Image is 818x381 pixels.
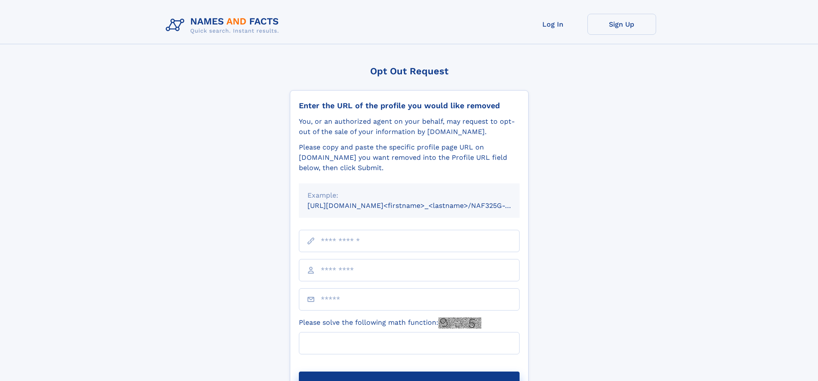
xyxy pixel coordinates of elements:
[299,101,520,110] div: Enter the URL of the profile you would like removed
[307,190,511,201] div: Example:
[299,142,520,173] div: Please copy and paste the specific profile page URL on [DOMAIN_NAME] you want removed into the Pr...
[299,317,481,329] label: Please solve the following math function:
[519,14,587,35] a: Log In
[162,14,286,37] img: Logo Names and Facts
[307,201,536,210] small: [URL][DOMAIN_NAME]<firstname>_<lastname>/NAF325G-xxxxxxxx
[290,66,529,76] div: Opt Out Request
[299,116,520,137] div: You, or an authorized agent on your behalf, may request to opt-out of the sale of your informatio...
[587,14,656,35] a: Sign Up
